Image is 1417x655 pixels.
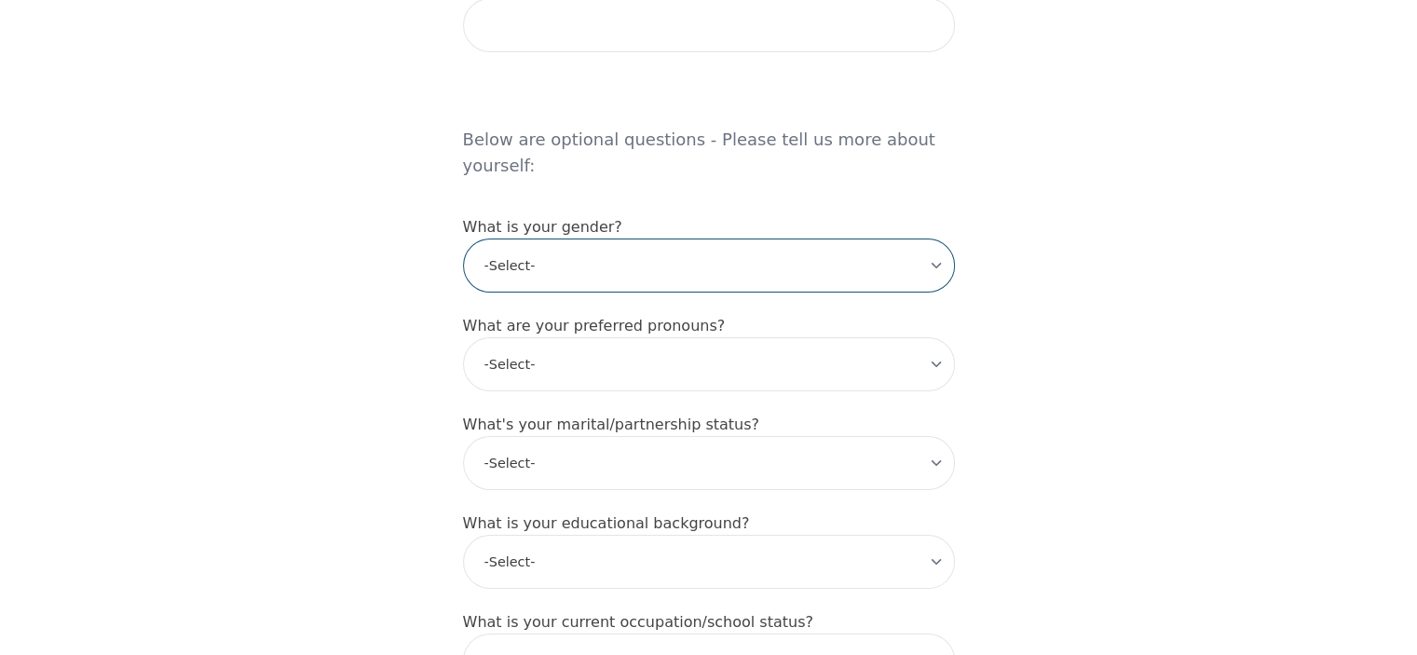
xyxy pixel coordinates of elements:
label: What is your gender? [463,218,622,236]
label: What's your marital/partnership status? [463,416,759,433]
label: What are your preferred pronouns? [463,317,726,334]
label: What is your current occupation/school status? [463,613,813,631]
label: What is your educational background? [463,514,750,532]
h5: Below are optional questions - Please tell us more about yourself: [463,75,955,194]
